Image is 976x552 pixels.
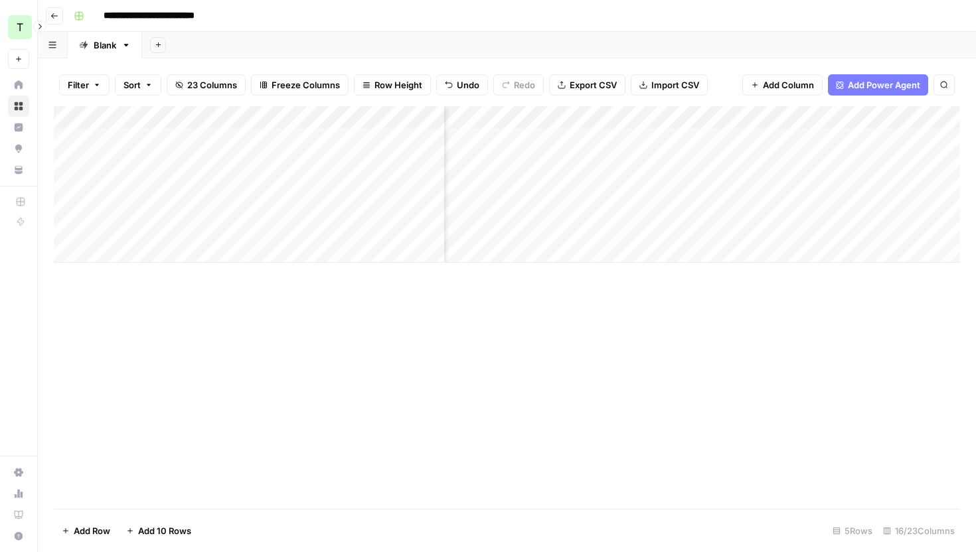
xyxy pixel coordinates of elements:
[436,74,488,96] button: Undo
[848,78,920,92] span: Add Power Agent
[570,78,617,92] span: Export CSV
[8,117,29,138] a: Insights
[8,96,29,117] a: Browse
[8,483,29,504] a: Usage
[763,78,814,92] span: Add Column
[374,78,422,92] span: Row Height
[827,520,878,541] div: 5 Rows
[878,520,960,541] div: 16/23 Columns
[68,32,142,58] a: Blank
[742,74,823,96] button: Add Column
[123,78,141,92] span: Sort
[457,78,479,92] span: Undo
[167,74,246,96] button: 23 Columns
[549,74,625,96] button: Export CSV
[354,74,431,96] button: Row Height
[8,525,29,547] button: Help + Support
[514,78,535,92] span: Redo
[68,78,89,92] span: Filter
[54,520,118,541] button: Add Row
[251,74,349,96] button: Freeze Columns
[8,74,29,96] a: Home
[187,78,237,92] span: 23 Columns
[493,74,544,96] button: Redo
[631,74,708,96] button: Import CSV
[59,74,110,96] button: Filter
[828,74,928,96] button: Add Power Agent
[115,74,161,96] button: Sort
[651,78,699,92] span: Import CSV
[74,524,110,537] span: Add Row
[8,159,29,180] a: Your Data
[8,504,29,525] a: Learning Hub
[8,462,29,483] a: Settings
[94,38,116,52] div: Blank
[272,78,340,92] span: Freeze Columns
[138,524,191,537] span: Add 10 Rows
[118,520,199,541] button: Add 10 Rows
[8,138,29,159] a: Opportunities
[17,19,23,35] span: T
[8,11,29,44] button: Workspace: Teamed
